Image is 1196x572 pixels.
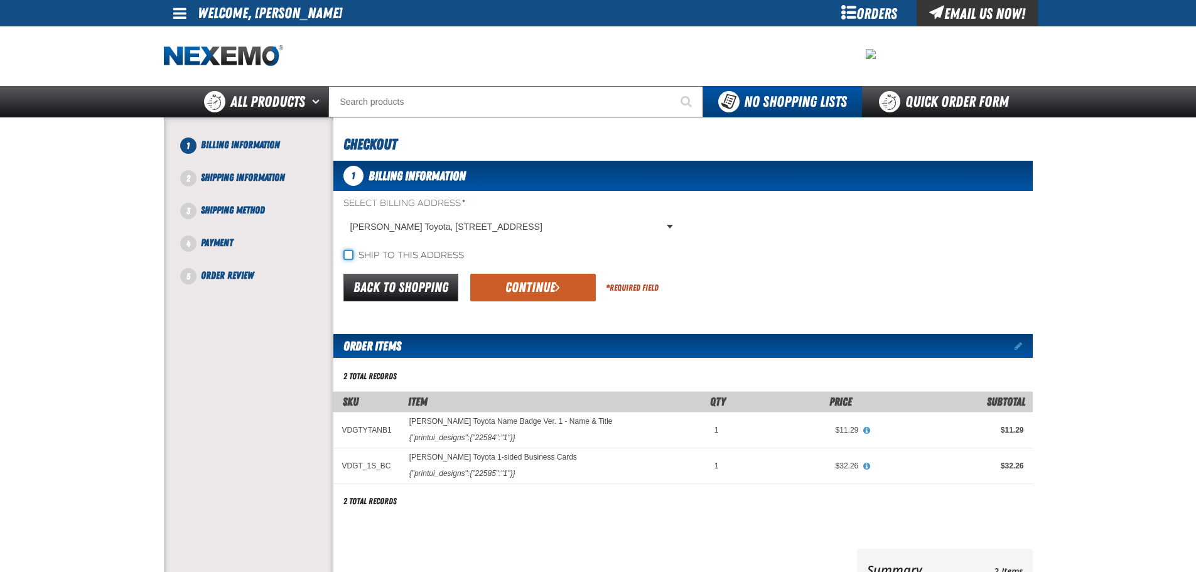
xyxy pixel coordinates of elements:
span: All Products [230,90,305,113]
span: Payment [201,237,233,249]
img: Nexemo logo [164,45,283,67]
span: Price [829,395,852,408]
h2: Order Items [333,334,401,358]
span: Shipping Information [201,171,285,183]
span: 1 [714,461,719,470]
span: 2 [180,170,197,186]
span: Item [408,395,428,408]
li: Shipping Information. Step 2 of 5. Not Completed [188,170,333,203]
span: No Shopping Lists [744,93,847,111]
a: Back to Shopping [343,274,458,301]
input: Search [328,86,703,117]
li: Order Review. Step 5 of 5. Not Completed [188,268,333,283]
span: Checkout [343,136,397,153]
div: $32.26 [876,461,1023,471]
span: 3 [180,203,197,219]
button: Continue [470,274,596,301]
td: VDGTYTANB1 [333,412,401,448]
td: VDGT_1S_BC [333,448,401,484]
div: 2 total records [343,495,397,507]
span: 1 [714,426,719,434]
a: [PERSON_NAME] Toyota 1-sided Business Cards [409,453,577,462]
input: Ship to this address [343,250,353,260]
span: 5 [180,268,197,284]
div: $32.26 [736,461,858,471]
div: $11.29 [736,425,858,435]
div: 2 total records [343,370,397,382]
span: 1 [343,166,364,186]
li: Shipping Method. Step 3 of 5. Not Completed [188,203,333,235]
span: 1 [180,138,197,154]
div: {"printui_designs":{"22584":"1"}} [409,433,515,443]
a: Edit items [1015,342,1033,350]
button: You do not have available Shopping Lists. Open to Create a New List [703,86,862,117]
a: Quick Order Form [862,86,1032,117]
a: SKU [343,395,358,408]
label: Select Billing Address [343,198,678,210]
a: Home [164,45,283,67]
li: Billing Information. Step 1 of 5. Not Completed [188,138,333,170]
span: Billing Information [369,168,466,183]
span: Order Review [201,269,254,281]
div: $11.29 [876,425,1023,435]
button: View All Prices for Vandergriff Toyota 1-sided Business Cards [858,461,875,472]
button: Open All Products pages [308,86,328,117]
img: 2478c7e4e0811ca5ea97a8c95d68d55a.jpeg [866,49,876,59]
span: Billing Information [201,139,280,151]
button: Start Searching [672,86,703,117]
span: Qty [710,395,726,408]
a: [PERSON_NAME] Toyota Name Badge Ver. 1 - Name & Title [409,418,613,426]
nav: Checkout steps. Current step is Billing Information. Step 1 of 5 [179,138,333,283]
button: View All Prices for Vandergriff Toyota Name Badge Ver. 1 - Name & Title [858,425,875,436]
span: Shipping Method [201,204,265,216]
span: Subtotal [987,395,1025,408]
div: Required Field [606,282,659,294]
span: 4 [180,235,197,252]
label: Ship to this address [343,250,464,262]
li: Payment. Step 4 of 5. Not Completed [188,235,333,268]
span: [PERSON_NAME] Toyota, [STREET_ADDRESS] [350,220,664,234]
div: {"printui_designs":{"22585":"1"}} [409,468,515,478]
